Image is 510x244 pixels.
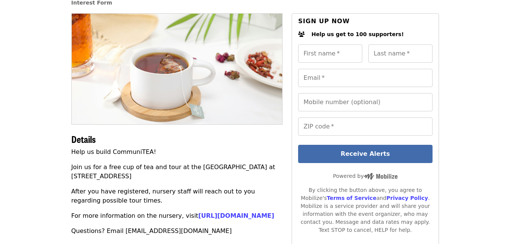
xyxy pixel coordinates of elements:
p: Questions? Email [EMAIL_ADDRESS][DOMAIN_NAME] [71,227,283,236]
span: Powered by [333,173,398,179]
div: By clicking the button above, you agree to Mobilize's and . Mobilize is a service provider and wi... [298,186,432,234]
input: First name [298,44,362,63]
p: For more information on the nursery, visit [71,211,283,220]
img: Powered by Mobilize [364,173,398,180]
img: Build CommuniTEA at the Street Tree Nursery organized by SF Public Works [72,14,283,124]
p: After you have registered, nursery staff will reach out to you regarding possible tour times. [71,187,283,205]
a: [URL][DOMAIN_NAME] [198,212,274,219]
a: Terms of Service [327,195,376,201]
input: Email [298,69,432,87]
button: Receive Alerts [298,145,432,163]
p: Help us build CommuniTEA! [71,147,283,157]
i: users icon [298,31,305,38]
p: Join us for a free cup of tea and tour at the [GEOGRAPHIC_DATA] at [STREET_ADDRESS] [71,163,283,181]
span: Details [71,132,96,146]
span: Sign up now [298,17,350,25]
span: Help us get to 100 supporters! [311,31,404,37]
input: ZIP code [298,117,432,136]
input: Last name [368,44,433,63]
a: Privacy Policy [386,195,428,201]
input: Mobile number (optional) [298,93,432,111]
